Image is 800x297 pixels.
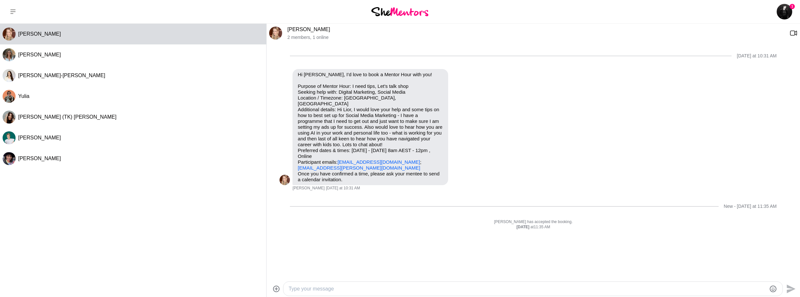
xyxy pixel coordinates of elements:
[18,114,116,120] span: [PERSON_NAME] (TK) [PERSON_NAME]
[3,90,16,103] img: Y
[269,27,282,40] img: P
[777,4,792,19] img: Lior Albeck-Ripka
[298,165,420,171] a: [EMAIL_ADDRESS][PERSON_NAME][DOMAIN_NAME]
[3,28,16,41] div: Philippa Sutherland
[280,225,787,230] div: at 11:35 AM
[298,83,443,171] p: Purpose of Mentor Hour: I need tips, Let's talk shop Seeking help with: Digital Marketing, Social...
[287,27,330,32] a: [PERSON_NAME]
[18,31,61,37] span: [PERSON_NAME]
[18,135,61,140] span: [PERSON_NAME]
[783,281,797,296] button: Send
[3,69,16,82] img: J
[280,175,290,185] div: Philippa Sutherland
[326,186,360,191] time: 2025-09-10T00:31:22.681Z
[298,171,443,183] p: Once you have confirmed a time, please ask your mentee to send a calendar invitation.
[18,52,61,57] span: [PERSON_NAME]
[790,4,795,9] span: 1
[3,131,16,144] img: S
[3,90,16,103] div: Yulia
[3,131,16,144] div: Sinja Hallam
[3,111,16,124] div: Taliah-Kate (TK) Byron
[3,28,16,41] img: P
[3,111,16,124] img: T
[3,48,16,61] img: A
[3,48,16,61] div: Alicia Visser
[338,159,420,165] a: [EMAIL_ADDRESS][DOMAIN_NAME]
[777,4,792,19] a: Lior Albeck-Ripka1
[289,285,766,293] textarea: Type your message
[3,152,16,165] div: Radhika Pabari
[517,225,531,229] strong: [DATE]
[287,35,784,40] p: 2 members , 1 online
[280,175,290,185] img: P
[724,204,777,209] div: New - [DATE] at 11:35 AM
[737,53,777,59] div: [DATE] at 10:31 AM
[3,152,16,165] img: R
[298,72,443,77] p: Hi [PERSON_NAME], I'd love to book a Mentor Hour with you!
[769,285,777,293] button: Emoji picker
[269,27,282,40] div: Philippa Sutherland
[371,7,428,16] img: She Mentors Logo
[280,220,787,225] p: [PERSON_NAME] has accepted the booking.
[3,69,16,82] div: Janelle Kee-Sue
[18,156,61,161] span: [PERSON_NAME]
[18,73,105,78] span: [PERSON_NAME]-[PERSON_NAME]
[18,93,30,99] span: Yulia
[293,186,325,191] span: [PERSON_NAME]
